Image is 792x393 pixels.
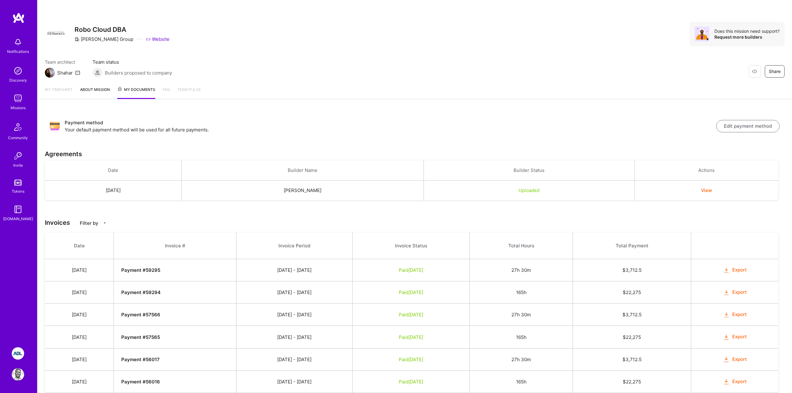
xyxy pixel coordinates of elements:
[236,304,353,326] td: [DATE] - [DATE]
[723,289,747,296] button: Export
[9,77,27,83] div: Discovery
[45,370,114,393] td: [DATE]
[236,259,353,281] td: [DATE] - [DATE]
[723,267,730,274] i: icon OrangeDownload
[75,36,133,42] div: [PERSON_NAME] Group
[470,304,573,326] td: 27h 30m
[470,281,573,304] td: 165h
[12,12,25,23] img: logo
[573,326,691,348] td: $ 22,275
[723,267,747,274] button: Export
[93,68,102,78] img: Builders proposed to company
[12,188,24,194] div: Tokens
[236,233,353,259] th: Invoice Period
[716,120,780,132] button: Edit payment method
[45,281,114,304] td: [DATE]
[10,347,26,360] a: ADL: Technology Modernization Sprint 1
[470,259,573,281] td: 27h 30m
[236,348,353,370] td: [DATE] - [DATE]
[146,36,170,42] a: Website
[470,348,573,370] td: 27h 30m
[573,370,691,393] td: $ 22,275
[45,68,55,78] img: Team Architect
[723,311,747,318] button: Export
[12,92,24,105] img: teamwork
[121,289,161,295] strong: Payment # 59294
[121,312,160,318] strong: Payment # 57566
[723,356,747,363] button: Export
[769,68,781,75] span: Share
[13,162,23,169] div: Invite
[121,379,160,385] strong: Payment # 56016
[399,289,423,295] span: Paid [DATE]
[723,356,730,363] i: icon OrangeDownload
[470,233,573,259] th: Total Hours
[45,326,114,348] td: [DATE]
[177,87,201,92] span: Team Pulse
[163,86,170,99] a: FAQ
[714,34,780,40] div: Request more builders
[117,86,155,99] a: My Documents
[45,348,114,370] td: [DATE]
[573,348,691,370] td: $ 3,712.5
[701,187,712,194] button: View
[236,370,353,393] td: [DATE] - [DATE]
[45,160,182,181] th: Date
[45,259,114,281] td: [DATE]
[182,181,424,201] td: [PERSON_NAME]
[635,160,778,181] th: Actions
[236,281,353,304] td: [DATE] - [DATE]
[177,86,201,99] a: Team Pulse
[353,233,470,259] th: Invoice Status
[723,378,747,385] button: Export
[114,233,236,259] th: Invoice #
[695,27,709,41] img: Avatar
[45,219,785,226] h3: Invoices
[470,326,573,348] td: 165h
[45,150,785,158] h3: Agreements
[11,120,25,135] img: Community
[752,69,757,74] i: icon EyeClosed
[399,267,423,273] span: Paid [DATE]
[45,22,67,44] img: Company Logo
[399,357,423,362] span: Paid [DATE]
[12,203,24,216] img: guide book
[236,326,353,348] td: [DATE] - [DATE]
[75,70,80,75] i: icon Mail
[399,312,423,318] span: Paid [DATE]
[714,28,780,34] div: Does this mission need support?
[45,304,114,326] td: [DATE]
[399,334,423,340] span: Paid [DATE]
[431,187,627,194] div: Uploaded
[57,70,73,76] div: Shahar
[723,378,730,385] i: icon OrangeDownload
[65,126,716,133] p: Your default payment method will be used for all future payments.
[573,259,691,281] td: $ 3,712.5
[12,65,24,77] img: discovery
[121,267,160,273] strong: Payment # 59295
[75,26,170,33] h3: Robo Cloud DBA
[121,357,160,362] strong: Payment # 56017
[723,289,730,296] i: icon OrangeDownload
[723,311,730,318] i: icon OrangeDownload
[45,233,114,259] th: Date
[45,181,182,201] td: [DATE]
[45,59,80,65] span: Team architect
[424,160,635,181] th: Builder Status
[3,216,33,222] div: [DOMAIN_NAME]
[80,220,98,226] p: Filter by
[573,233,691,259] th: Total Payment
[723,333,747,340] button: Export
[117,86,155,93] span: My Documents
[12,347,24,360] img: ADL: Technology Modernization Sprint 1
[80,86,110,99] a: About Mission
[93,59,172,65] span: Team status
[7,48,29,55] div: Notifications
[182,160,424,181] th: Builder Name
[65,119,716,126] h3: Payment method
[765,65,785,78] button: Share
[573,304,691,326] td: $ 3,712.5
[470,370,573,393] td: 165h
[45,86,73,99] a: My timesheet
[11,105,26,111] div: Missions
